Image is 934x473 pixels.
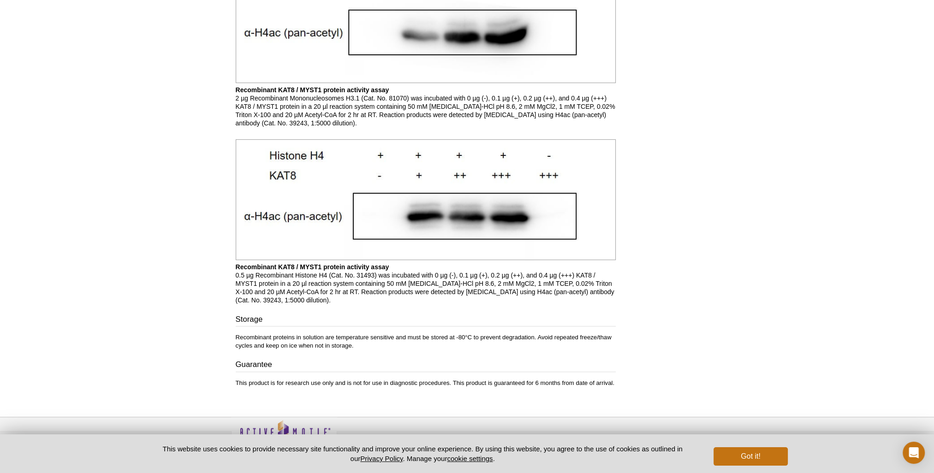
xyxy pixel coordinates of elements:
h3: Guarantee [236,359,616,372]
p: This website uses cookies to provide necessary site functionality and improve your online experie... [147,444,699,463]
p: This product is for research use only and is not for use in diagnostic procedures. This product i... [236,379,616,387]
b: Recombinant KAT8 / MYST1 protein activity assay [236,263,389,271]
img: Recombinant KAT8 / MYST1 protein activity assay [236,139,616,260]
p: Recombinant proteins in solution are temperature sensitive and must be stored at -80°C to prevent... [236,333,616,350]
b: Recombinant KAT8 / MYST1 protein activity assay [236,86,389,94]
img: Active Motif, [231,417,337,455]
table: Click to Verify - This site chose Symantec SSL for secure e-commerce and confidential communicati... [600,433,669,454]
a: Privacy Policy [360,455,403,462]
button: cookie settings [447,455,493,462]
div: Open Intercom Messenger [903,442,925,464]
p: 0.5 µg Recombinant Histone H4 (Cat. No. 31493) was incubated with 0 µg (-), 0.1 µg (+), 0.2 µg (+... [236,263,616,304]
p: 2 µg Recombinant Mononucleosomes H3.1 (Cat. No. 81070) was incubated with 0 µg (-), 0.1 µg (+), 0... [236,86,616,127]
h3: Storage [236,314,616,327]
button: Got it! [714,447,787,466]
